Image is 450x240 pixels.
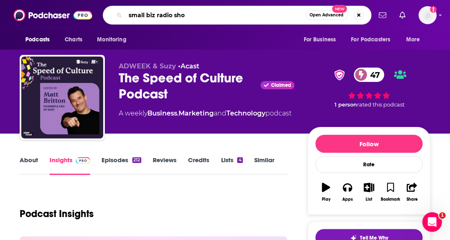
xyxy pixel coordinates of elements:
[271,83,291,87] span: Claimed
[97,34,126,45] span: Monitoring
[342,197,353,202] div: Apps
[147,109,177,117] a: Business
[226,109,265,117] a: Technology
[50,156,90,175] a: InsightsPodchaser Pro
[132,157,141,163] div: 212
[298,32,346,48] button: open menu
[103,6,371,25] div: Search podcasts, credits, & more...
[418,6,436,24] button: Show profile menu
[335,102,357,108] span: 1 person
[179,109,214,117] a: Marketing
[354,68,384,82] a: 47
[422,212,442,232] iframe: Intercom live chat
[357,102,405,108] span: rated this podcast
[400,32,430,48] button: open menu
[14,7,92,23] img: Podchaser - Follow, Share and Rate Podcasts
[20,208,94,220] h1: Podcast Insights
[214,109,226,117] span: and
[119,109,292,118] div: A weekly podcast
[358,177,380,207] button: List
[177,109,179,117] span: ,
[418,6,436,24] img: User Profile
[91,32,137,48] button: open menu
[21,57,103,138] img: The Speed of Culture Podcast
[406,34,420,45] span: More
[102,156,141,175] a: Episodes212
[25,34,50,45] span: Podcasts
[351,34,390,45] span: For Podcasters
[315,156,423,173] div: Rate
[76,157,90,164] img: Podchaser Pro
[362,68,384,82] span: 47
[125,9,306,22] input: Search podcasts, credits, & more...
[332,70,347,80] img: verified Badge
[337,177,358,207] button: Apps
[59,32,87,48] a: Charts
[181,62,199,70] a: Acast
[20,32,60,48] button: open menu
[401,177,423,207] button: Share
[303,34,336,45] span: For Business
[188,156,209,175] a: Credits
[346,32,402,48] button: open menu
[381,197,400,202] div: Bookmark
[332,5,347,13] span: New
[396,8,409,22] a: Show notifications dropdown
[322,197,330,202] div: Play
[254,156,274,175] a: Similar
[439,212,445,219] span: 1
[315,177,337,207] button: Play
[406,197,417,202] div: Share
[310,13,344,17] span: Open Advanced
[153,156,176,175] a: Reviews
[366,197,372,202] div: List
[380,177,401,207] button: Bookmark
[20,156,38,175] a: About
[308,62,430,113] div: verified Badge47 1 personrated this podcast
[306,10,347,20] button: Open AdvancedNew
[375,8,389,22] a: Show notifications dropdown
[178,62,199,70] span: •
[418,6,436,24] span: Logged in as rpearson
[221,156,242,175] a: Lists4
[119,62,176,70] span: ADWEEK & Suzy
[65,34,82,45] span: Charts
[430,6,436,13] svg: Add a profile image
[315,135,423,153] button: Follow
[237,157,242,163] div: 4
